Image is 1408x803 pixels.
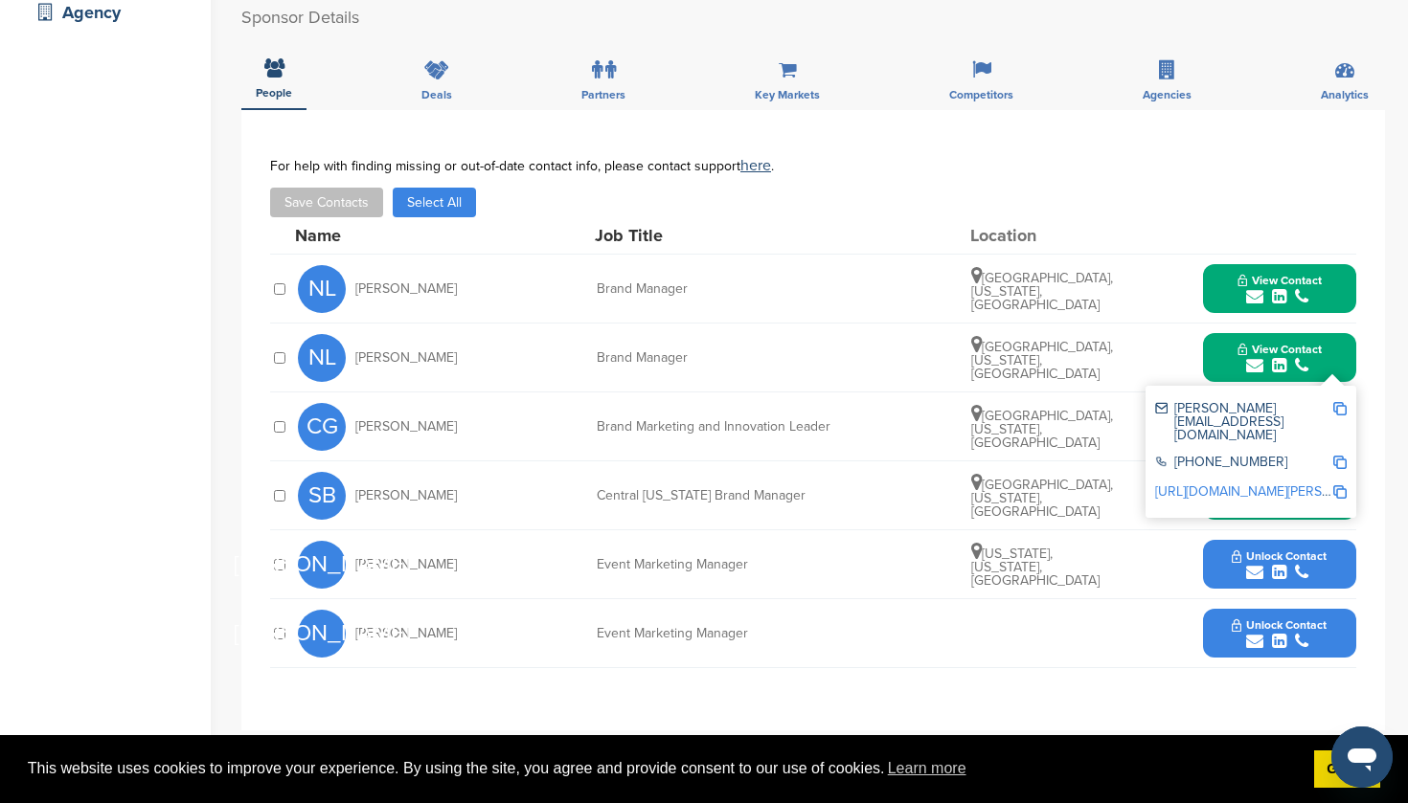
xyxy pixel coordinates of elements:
span: CG [298,403,346,451]
div: Brand Marketing and Innovation Leader [597,420,884,434]
span: [PERSON_NAME] [355,282,457,296]
div: [PERSON_NAME][EMAIL_ADDRESS][DOMAIN_NAME] [1155,402,1332,442]
span: [PERSON_NAME] [298,541,346,589]
h2: Sponsor Details [241,5,1385,31]
span: [PERSON_NAME] [355,351,457,365]
div: Brand Manager [597,351,884,365]
div: Event Marketing Manager [597,558,884,571]
span: [PERSON_NAME] [355,420,457,434]
button: Save Contacts [270,188,383,217]
div: Location [970,227,1114,244]
div: Brand Manager [597,282,884,296]
img: Copy [1333,402,1347,415]
span: Partners [581,89,625,100]
a: learn more about cookies [885,754,969,783]
div: [PHONE_NUMBER] [1155,456,1332,472]
span: [GEOGRAPHIC_DATA], [US_STATE], [GEOGRAPHIC_DATA] [971,270,1113,313]
span: Key Markets [755,89,820,100]
a: [URL][DOMAIN_NAME][PERSON_NAME] [1155,483,1389,500]
button: View Contact [1215,329,1345,387]
span: [PERSON_NAME] [298,610,346,658]
span: NL [298,334,346,382]
div: Event Marketing Manager [597,627,884,640]
iframe: Button to launch messaging window [1331,726,1393,788]
img: Copy [1333,485,1347,499]
div: Central [US_STATE] Brand Manager [597,489,884,502]
span: [PERSON_NAME] [355,489,457,502]
span: Analytics [1321,89,1369,100]
span: Agencies [1143,89,1192,100]
span: [US_STATE], [US_STATE], [GEOGRAPHIC_DATA] [971,546,1100,589]
span: SB [298,472,346,520]
img: Copy [1333,456,1347,469]
span: View Contact [1238,274,1322,287]
button: Unlock Contact [1209,536,1350,593]
div: Name [295,227,506,244]
a: here [740,156,771,175]
span: Unlock Contact [1232,618,1327,632]
span: NL [298,265,346,313]
span: View Contact [1238,343,1322,356]
a: dismiss cookie message [1314,750,1380,789]
span: Unlock Contact [1232,549,1327,563]
button: Select All [393,188,476,217]
span: Competitors [949,89,1013,100]
span: [GEOGRAPHIC_DATA], [US_STATE], [GEOGRAPHIC_DATA] [971,408,1113,451]
button: View Contact [1215,260,1345,318]
div: For help with finding missing or out-of-date contact info, please contact support . [270,158,1356,173]
button: Unlock Contact [1209,605,1350,662]
span: This website uses cookies to improve your experience. By using the site, you agree and provide co... [28,754,1299,783]
span: [GEOGRAPHIC_DATA], [US_STATE], [GEOGRAPHIC_DATA] [971,339,1113,382]
div: Job Title [595,227,882,244]
span: Deals [421,89,452,100]
span: [GEOGRAPHIC_DATA], [US_STATE], [GEOGRAPHIC_DATA] [971,477,1113,520]
span: People [256,87,292,99]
